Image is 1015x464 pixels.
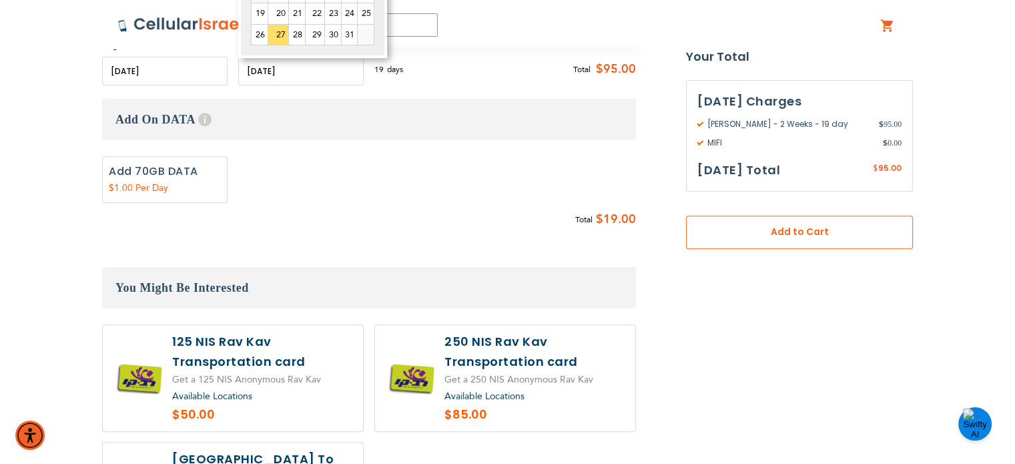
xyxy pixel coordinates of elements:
[289,25,305,45] a: 28
[115,281,249,294] span: You Might Be Interested
[575,213,593,227] span: Total
[697,91,902,111] h3: [DATE] Charges
[325,3,341,23] a: 23
[697,160,780,180] h3: [DATE] Total
[306,25,324,45] a: 29
[252,25,268,45] a: 26
[172,390,252,403] a: Available Locations
[358,3,374,23] a: 25
[697,118,879,130] span: [PERSON_NAME] - 2 Weeks - 19 day
[686,47,913,67] strong: Your Total
[883,137,902,149] span: 0.00
[238,57,364,85] input: MM/DD/YYYY
[730,226,869,240] span: Add to Cart
[15,421,45,450] div: Accessibility Menu
[878,162,902,174] span: 95.00
[873,163,878,175] span: $
[268,25,288,45] a: 27
[102,99,636,140] h3: Add On DATA
[102,57,228,85] input: MM/DD/YYYY
[697,137,883,149] span: MIFI
[603,210,636,230] span: 19.00
[444,390,525,403] a: Available Locations
[596,210,603,230] span: $
[252,3,268,23] a: 19
[289,3,305,23] a: 21
[342,25,357,45] a: 31
[268,3,288,23] a: 20
[117,17,244,33] img: Cellular Israel Logo
[591,59,636,79] span: $95.00
[342,3,357,23] a: 24
[883,137,888,149] span: $
[879,118,902,130] span: 95.00
[374,63,387,75] span: 19
[306,3,324,23] a: 22
[387,63,403,75] span: days
[686,216,913,249] button: Add to Cart
[198,113,212,126] span: Help
[573,63,591,75] span: Total
[325,25,341,45] a: 30
[879,118,884,130] span: $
